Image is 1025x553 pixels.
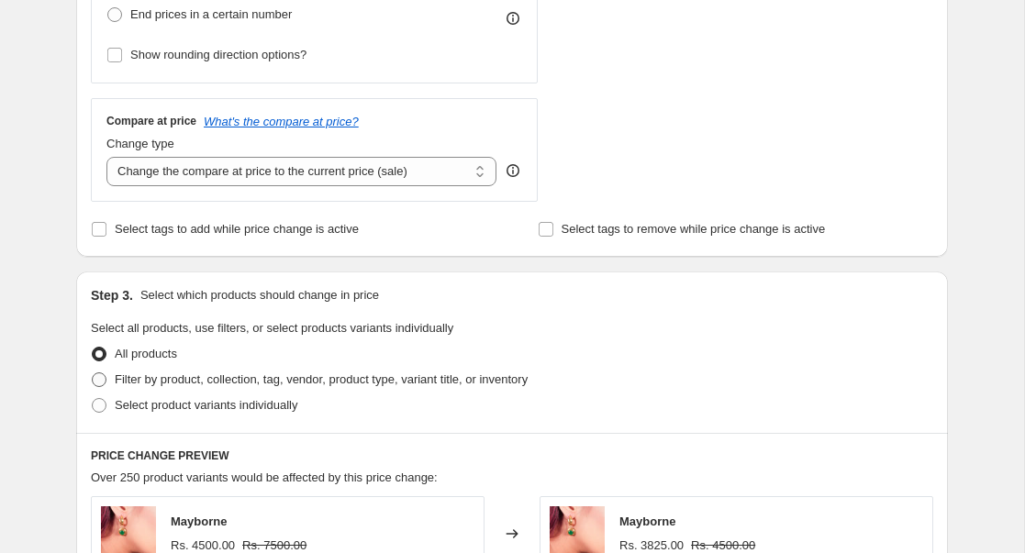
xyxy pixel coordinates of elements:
[115,347,177,360] span: All products
[91,286,133,304] h2: Step 3.
[115,372,528,386] span: Filter by product, collection, tag, vendor, product type, variant title, or inventory
[115,222,359,236] span: Select tags to add while price change is active
[115,398,297,412] span: Select product variants individually
[619,514,675,528] span: Mayborne
[562,222,826,236] span: Select tags to remove while price change is active
[106,114,196,128] h3: Compare at price
[106,137,174,150] span: Change type
[504,161,522,180] div: help
[140,286,379,304] p: Select which products should change in price
[204,115,359,128] button: What's the compare at price?
[171,514,227,528] span: Mayborne
[130,7,292,21] span: End prices in a certain number
[130,48,306,61] span: Show rounding direction options?
[91,470,438,484] span: Over 250 product variants would be affected by this price change:
[91,321,453,335] span: Select all products, use filters, or select products variants individually
[91,448,933,463] h6: PRICE CHANGE PREVIEW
